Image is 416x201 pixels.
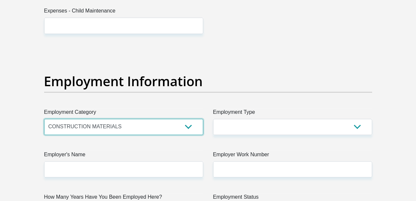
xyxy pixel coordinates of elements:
[44,17,203,34] input: Expenses - Child Maintenance
[44,7,203,17] label: Expenses - Child Maintenance
[213,108,372,119] label: Employment Type
[213,151,372,161] label: Employer Work Number
[44,161,203,177] input: Employer's Name
[213,161,372,177] input: Employer Work Number
[44,108,203,119] label: Employment Category
[44,151,203,161] label: Employer's Name
[44,73,372,89] h2: Employment Information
